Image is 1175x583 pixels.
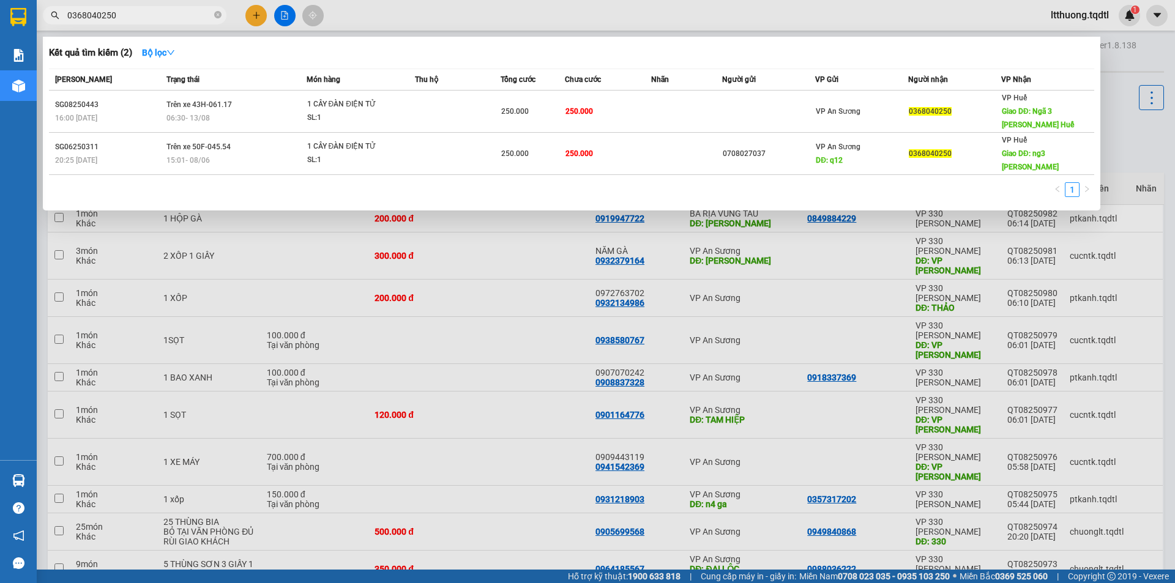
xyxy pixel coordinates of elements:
[214,10,222,21] span: close-circle
[12,80,25,92] img: warehouse-icon
[166,48,175,57] span: down
[565,75,601,84] span: Chưa cước
[307,98,399,111] div: 1 CÂY ĐÀN ĐIỆN TỬ
[49,46,132,59] h3: Kết quả tìm kiếm ( 2 )
[166,100,232,109] span: Trên xe 43H-061.17
[166,75,200,84] span: Trạng thái
[307,75,340,84] span: Món hàng
[1002,149,1059,171] span: Giao DĐ: ng3 [PERSON_NAME]
[565,107,593,116] span: 250.000
[1002,136,1027,144] span: VP Huế
[816,143,860,151] span: VP An Sương
[1065,183,1079,196] a: 1
[1001,75,1031,84] span: VP Nhận
[908,75,948,84] span: Người nhận
[307,154,399,167] div: SL: 1
[132,43,185,62] button: Bộ lọcdown
[166,156,210,165] span: 15:01 - 08/06
[1065,182,1080,197] li: 1
[67,9,212,22] input: Tìm tên, số ĐT hoặc mã đơn
[142,48,175,58] strong: Bộ lọc
[13,530,24,541] span: notification
[214,11,222,18] span: close-circle
[51,11,59,20] span: search
[816,156,843,165] span: DĐ: q12
[815,75,838,84] span: VP Gửi
[166,143,231,151] span: Trên xe 50F-045.54
[501,149,529,158] span: 250.000
[1054,185,1061,193] span: left
[12,49,25,62] img: solution-icon
[816,107,860,116] span: VP An Sương
[55,141,163,154] div: SG06250311
[55,75,112,84] span: [PERSON_NAME]
[1080,182,1094,197] li: Next Page
[909,107,952,116] span: 0368040250
[565,149,593,158] span: 250.000
[722,75,756,84] span: Người gửi
[307,140,399,154] div: 1 CÂY ĐÀN ĐIỆN TỬ
[55,98,163,111] div: SG08250443
[723,147,815,160] div: 0708027037
[501,107,529,116] span: 250.000
[10,8,26,26] img: logo-vxr
[166,114,210,122] span: 06:30 - 13/08
[1050,182,1065,197] button: left
[1050,182,1065,197] li: Previous Page
[13,502,24,514] span: question-circle
[501,75,535,84] span: Tổng cước
[415,75,438,84] span: Thu hộ
[55,156,97,165] span: 20:25 [DATE]
[651,75,669,84] span: Nhãn
[1080,182,1094,197] button: right
[13,557,24,569] span: message
[55,114,97,122] span: 16:00 [DATE]
[1083,185,1091,193] span: right
[1002,107,1074,129] span: Giao DĐ: Ngã 3 [PERSON_NAME] Huế
[307,111,399,125] div: SL: 1
[1002,94,1027,102] span: VP Huế
[12,474,25,487] img: warehouse-icon
[909,149,952,158] span: 0368040250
